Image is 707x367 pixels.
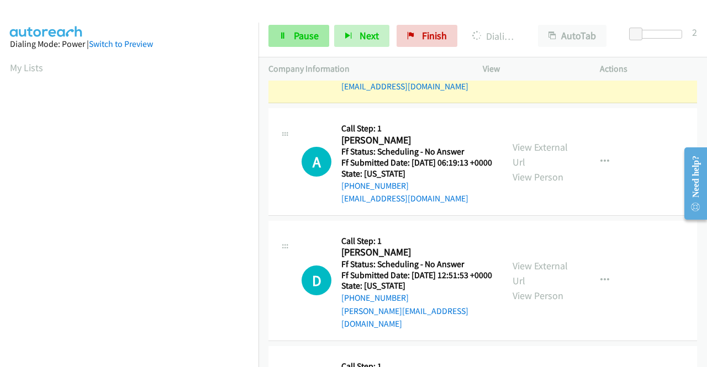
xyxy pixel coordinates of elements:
[341,146,492,157] h5: Ff Status: Scheduling - No Answer
[10,61,43,74] a: My Lists
[360,29,379,42] span: Next
[600,62,697,76] p: Actions
[341,168,492,179] h5: State: [US_STATE]
[341,292,409,303] a: [PHONE_NUMBER]
[676,140,707,227] iframe: Resource Center
[341,270,493,281] h5: Ff Submitted Date: [DATE] 12:51:53 +0000
[268,25,329,47] a: Pause
[692,25,697,40] div: 2
[483,62,580,76] p: View
[341,180,409,191] a: [PHONE_NUMBER]
[341,259,493,270] h5: Ff Status: Scheduling - No Answer
[341,193,468,204] a: [EMAIL_ADDRESS][DOMAIN_NAME]
[513,171,563,183] a: View Person
[341,246,493,259] h2: [PERSON_NAME]
[341,157,492,168] h5: Ff Submitted Date: [DATE] 06:19:13 +0000
[397,25,457,47] a: Finish
[422,29,447,42] span: Finish
[513,289,563,302] a: View Person
[302,265,331,295] h1: D
[294,29,319,42] span: Pause
[341,280,493,291] h5: State: [US_STATE]
[538,25,606,47] button: AutoTab
[334,25,389,47] button: Next
[472,29,518,44] p: Dialing [PERSON_NAME]
[302,147,331,177] h1: A
[341,236,493,247] h5: Call Step: 1
[10,38,249,51] div: Dialing Mode: Power |
[513,259,568,287] a: View External Url
[513,141,568,168] a: View External Url
[268,62,463,76] p: Company Information
[341,81,468,92] a: [EMAIL_ADDRESS][DOMAIN_NAME]
[341,123,492,134] h5: Call Step: 1
[341,306,468,329] a: [PERSON_NAME][EMAIL_ADDRESS][DOMAIN_NAME]
[89,39,153,49] a: Switch to Preview
[341,134,489,147] h2: [PERSON_NAME]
